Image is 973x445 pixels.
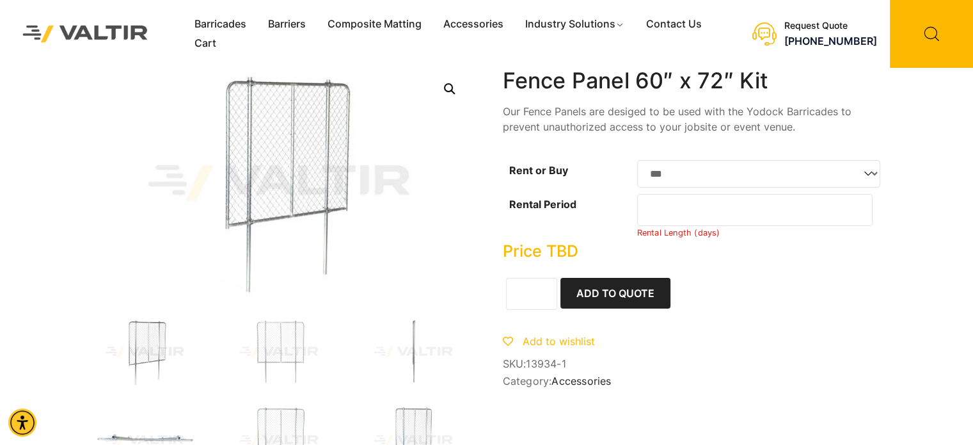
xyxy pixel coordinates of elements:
input: Product quantity [506,278,557,310]
th: Rental Period [503,191,637,241]
div: Request Quote [784,20,877,31]
label: Rent or Buy [509,164,568,177]
small: Rental Length (days) [637,228,720,238]
span: Category: [503,375,887,387]
a: Contact Us [635,15,713,34]
a: Barriers [257,15,317,34]
a: Add to wishlist [503,335,595,348]
img: A chain-link fence panel with two vertical posts, designed for security or enclosure. [221,318,336,387]
a: Open this option [438,77,461,101]
div: Accessibility Menu [8,409,36,437]
span: 13934-1 [526,357,566,370]
input: Number [637,194,873,226]
a: Composite Matting [317,15,432,34]
img: A vertical metal pole with attached wires, featuring a sleek design, set against a plain background. [356,318,471,387]
a: Industry Solutions [514,15,635,34]
span: Add to wishlist [523,335,595,348]
a: call (888) 496-3625 [784,35,877,47]
button: Add to Quote [560,278,670,309]
a: Accessories [551,375,611,387]
img: FencePnl_60x72_3Q.jpg [87,318,202,387]
span: SKU: [503,358,887,370]
a: Cart [184,34,227,53]
img: Valtir Rentals [10,12,161,55]
p: Our Fence Panels are desiged to be used with the Yodock Barricades to prevent unauthorized access... [503,104,887,134]
a: Barricades [184,15,257,34]
bdi: Price TBD [503,241,578,261]
a: Accessories [432,15,514,34]
h1: Fence Panel 60″ x 72″ Kit [503,68,887,94]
